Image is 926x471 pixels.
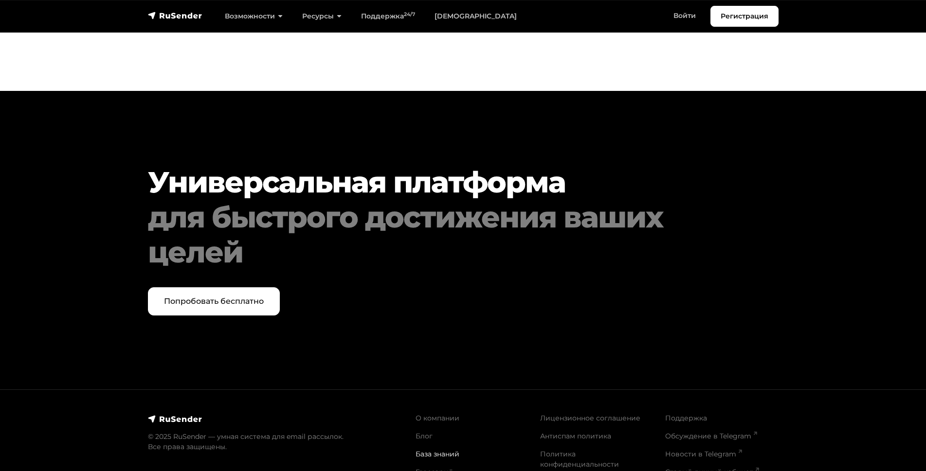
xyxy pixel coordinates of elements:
a: Поддержка [665,414,707,422]
a: О компании [416,414,459,422]
a: Войти [664,6,706,26]
a: [DEMOGRAPHIC_DATA] [425,6,527,26]
a: База знаний [416,450,459,458]
a: Блог [416,432,433,440]
img: RuSender [148,414,202,424]
a: Антиспам политика [540,432,611,440]
sup: 24/7 [404,11,415,17]
a: Возможности [215,6,292,26]
div: для быстрого достижения ваших целей [148,200,725,270]
a: Ресурсы [292,6,351,26]
a: Лицензионное соглашение [540,414,640,422]
p: © 2025 RuSender — умная система для email рассылок. Все права защищены. [148,432,404,452]
a: Регистрация [710,6,779,27]
img: RuSender [148,11,202,20]
a: Поддержка24/7 [351,6,425,26]
a: Попробовать бесплатно [148,287,280,315]
a: Обсуждение в Telegram [665,432,757,440]
a: Новости в Telegram [665,450,742,458]
h2: Универсальная платформа [148,165,725,270]
a: Политика конфиденциальности [540,450,619,469]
